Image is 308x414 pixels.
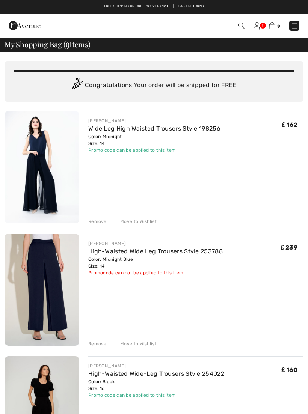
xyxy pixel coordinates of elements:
[269,21,280,30] a: 9
[88,370,224,377] a: High-Waisted Wide-Leg Trousers Style 254022
[88,248,223,255] a: High-Waisted Wide Leg Trousers Style 253788
[269,22,275,29] img: Shopping Bag
[114,340,157,347] div: Move to Wishlist
[5,41,91,48] span: My Shopping Bag ( Items)
[88,378,224,392] div: Color: Black Size: 16
[9,18,41,33] img: 1ère Avenue
[291,22,298,30] img: Menu
[88,363,224,369] div: [PERSON_NAME]
[66,39,69,48] span: 9
[114,218,157,225] div: Move to Wishlist
[14,78,294,93] div: Congratulations! Your order will be shipped for FREE!
[5,234,79,346] img: High-Waisted Wide Leg Trousers Style 253788
[88,147,220,154] div: Promo code can be applied to this item
[70,78,85,93] img: Congratulation2.svg
[88,240,223,247] div: [PERSON_NAME]
[88,269,223,276] div: Promocode can not be applied to this item
[88,117,220,124] div: [PERSON_NAME]
[88,256,223,269] div: Color: Midnight Blue Size: 14
[88,133,220,147] div: Color: Midnight Size: 14
[238,23,245,29] img: Search
[104,4,168,9] a: Free shipping on orders over ₤120
[5,111,79,223] img: Wide Leg High Waisted Trousers Style 198256
[178,4,204,9] a: Easy Returns
[282,121,297,128] span: ₤ 162
[9,21,41,29] a: 1ère Avenue
[88,125,220,132] a: Wide Leg High Waisted Trousers Style 198256
[88,392,224,399] div: Promo code can be applied to this item
[88,218,107,225] div: Remove
[277,24,280,29] span: 9
[88,340,107,347] div: Remove
[254,22,260,30] img: My Info
[282,366,297,373] span: ₤ 160
[281,244,297,251] span: ₤ 239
